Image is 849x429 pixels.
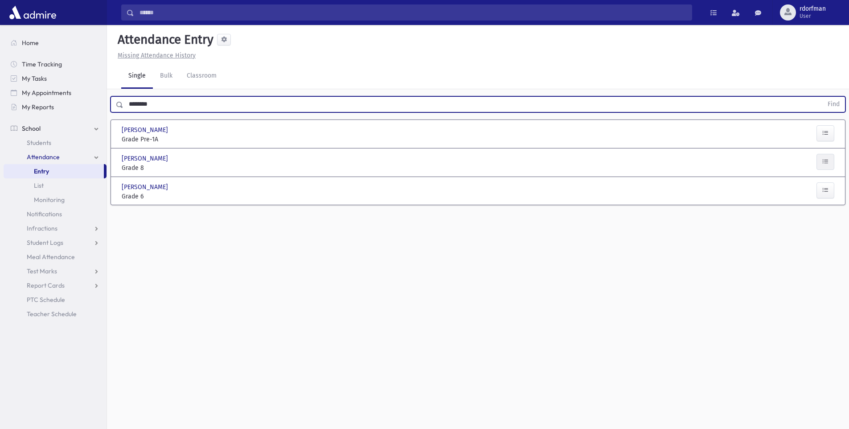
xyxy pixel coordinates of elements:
span: Report Cards [27,281,65,289]
span: rdorfman [800,5,826,12]
a: Time Tracking [4,57,107,71]
a: My Reports [4,100,107,114]
h5: Attendance Entry [114,32,213,47]
a: Notifications [4,207,107,221]
a: School [4,121,107,136]
span: Home [22,39,39,47]
input: Search [134,4,692,21]
a: Monitoring [4,193,107,207]
span: Attendance [27,153,60,161]
a: Entry [4,164,104,178]
img: AdmirePro [7,4,58,21]
span: Infractions [27,224,57,232]
a: My Tasks [4,71,107,86]
a: Single [121,64,153,89]
span: Teacher Schedule [27,310,77,318]
a: Test Marks [4,264,107,278]
span: Meal Attendance [27,253,75,261]
span: Student Logs [27,239,63,247]
span: School [22,124,41,132]
span: User [800,12,826,20]
a: List [4,178,107,193]
a: My Appointments [4,86,107,100]
a: Student Logs [4,235,107,250]
a: Attendance [4,150,107,164]
span: My Reports [22,103,54,111]
span: [PERSON_NAME] [122,182,170,192]
span: Test Marks [27,267,57,275]
span: [PERSON_NAME] [122,125,170,135]
a: PTC Schedule [4,293,107,307]
span: Grade Pre-1A [122,135,233,144]
a: Teacher Schedule [4,307,107,321]
span: My Appointments [22,89,71,97]
button: Find [822,97,845,112]
a: Meal Attendance [4,250,107,264]
a: Classroom [180,64,224,89]
span: Monitoring [34,196,65,204]
span: List [34,181,44,190]
span: Students [27,139,51,147]
span: Notifications [27,210,62,218]
a: Infractions [4,221,107,235]
a: Bulk [153,64,180,89]
a: Home [4,36,107,50]
span: PTC Schedule [27,296,65,304]
span: Time Tracking [22,60,62,68]
a: Report Cards [4,278,107,293]
a: Students [4,136,107,150]
span: My Tasks [22,74,47,82]
span: [PERSON_NAME] [122,154,170,163]
span: Grade 8 [122,163,233,173]
u: Missing Attendance History [118,52,196,59]
span: Entry [34,167,49,175]
a: Missing Attendance History [114,52,196,59]
span: Grade 6 [122,192,233,201]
